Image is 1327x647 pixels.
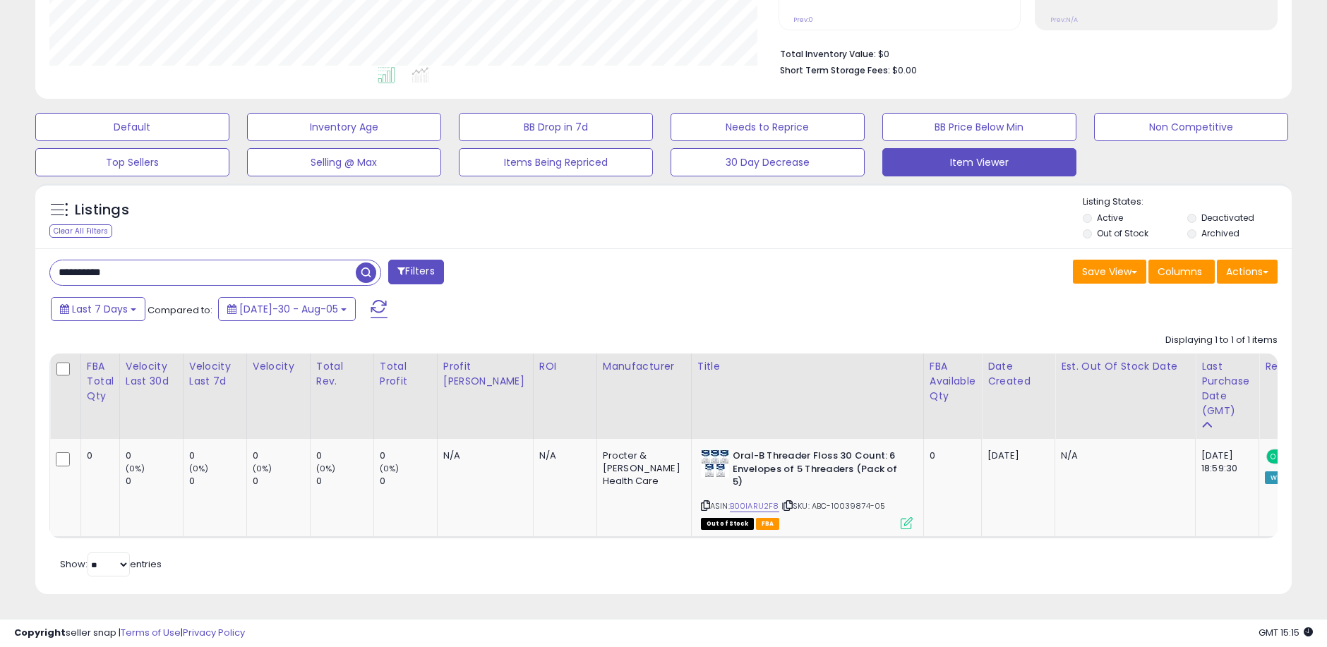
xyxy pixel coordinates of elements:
[388,260,443,284] button: Filters
[781,48,877,60] b: Total Inventory Value:
[1265,359,1320,374] div: Repricing
[733,449,904,492] b: Oral-B Threader Floss 30 Count: 6 Envelopes of 5 Threaders (Pack of 5)
[1201,449,1248,475] div: [DATE] 18:59:30
[443,359,527,389] div: Profit [PERSON_NAME]
[1201,359,1253,418] div: Last Purchase Date (GMT)
[882,113,1076,141] button: BB Price Below Min
[72,302,128,316] span: Last 7 Days
[781,44,1268,61] li: $0
[671,148,865,176] button: 30 Day Decrease
[1061,359,1189,374] div: Est. Out Of Stock Date
[1097,212,1123,224] label: Active
[756,518,780,530] span: FBA
[189,449,246,462] div: 0
[148,303,212,317] span: Compared to:
[247,113,441,141] button: Inventory Age
[253,463,272,474] small: (0%)
[126,475,183,488] div: 0
[380,463,400,474] small: (0%)
[75,200,129,220] h5: Listings
[126,463,145,474] small: (0%)
[1201,227,1239,239] label: Archived
[1217,260,1278,284] button: Actions
[1259,626,1313,639] span: 2025-08-13 15:15 GMT
[189,475,246,488] div: 0
[14,626,66,639] strong: Copyright
[1061,449,1184,462] p: N/A
[14,627,245,640] div: seller snap | |
[247,148,441,176] button: Selling @ Max
[253,449,310,462] div: 0
[35,113,229,141] button: Default
[781,64,891,76] b: Short Term Storage Fees:
[35,148,229,176] button: Top Sellers
[380,475,437,488] div: 0
[316,449,373,462] div: 0
[253,359,304,374] div: Velocity
[794,16,814,24] small: Prev: 0
[87,449,109,462] div: 0
[253,475,310,488] div: 0
[539,449,586,462] div: N/A
[1268,451,1285,463] span: ON
[603,449,680,488] div: Procter & [PERSON_NAME] Health Care
[987,449,1044,462] div: [DATE]
[701,449,729,478] img: 51LgpwT2FaL._SL40_.jpg
[893,64,918,77] span: $0.00
[882,148,1076,176] button: Item Viewer
[1201,212,1254,224] label: Deactivated
[781,500,886,512] span: | SKU: ABC-10039874-05
[189,359,241,389] div: Velocity Last 7d
[1265,471,1315,484] div: Win BuyBox
[60,557,162,571] span: Show: entries
[1158,265,1202,279] span: Columns
[239,302,338,316] span: [DATE]-30 - Aug-05
[1083,195,1292,209] p: Listing States:
[697,359,918,374] div: Title
[539,359,591,374] div: ROI
[930,359,975,404] div: FBA Available Qty
[316,475,373,488] div: 0
[316,359,368,389] div: Total Rev.
[1097,227,1148,239] label: Out of Stock
[316,463,336,474] small: (0%)
[380,359,431,389] div: Total Profit
[380,449,437,462] div: 0
[51,297,145,321] button: Last 7 Days
[87,359,114,404] div: FBA Total Qty
[1050,16,1078,24] small: Prev: N/A
[603,359,685,374] div: Manufacturer
[987,359,1049,389] div: Date Created
[1148,260,1215,284] button: Columns
[701,518,754,530] span: All listings that are currently out of stock and unavailable for purchase on Amazon
[671,113,865,141] button: Needs to Reprice
[218,297,356,321] button: [DATE]-30 - Aug-05
[126,359,177,389] div: Velocity Last 30d
[189,463,209,474] small: (0%)
[443,449,522,462] div: N/A
[459,148,653,176] button: Items Being Repriced
[121,626,181,639] a: Terms of Use
[459,113,653,141] button: BB Drop in 7d
[930,449,971,462] div: 0
[126,449,183,462] div: 0
[1073,260,1146,284] button: Save View
[1165,334,1278,347] div: Displaying 1 to 1 of 1 items
[701,449,913,528] div: ASIN:
[1094,113,1288,141] button: Non Competitive
[730,500,779,512] a: B00IARU2F8
[183,626,245,639] a: Privacy Policy
[49,224,112,238] div: Clear All Filters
